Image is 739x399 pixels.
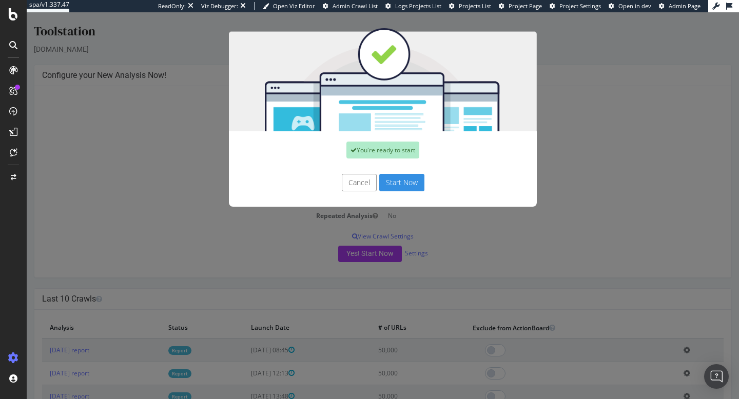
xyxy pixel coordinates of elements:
span: Project Page [509,2,542,10]
span: Admin Page [669,2,701,10]
span: Projects List [459,2,491,10]
div: Open Intercom Messenger [704,364,729,389]
a: Logs Projects List [385,2,441,10]
span: Admin Crawl List [333,2,378,10]
div: ReadOnly: [158,2,186,10]
span: Open in dev [618,2,651,10]
button: Start Now [353,162,398,179]
a: Open in dev [609,2,651,10]
a: Open Viz Editor [263,2,315,10]
div: You're ready to start [320,129,393,146]
span: Open Viz Editor [273,2,315,10]
a: Admin Page [659,2,701,10]
a: Projects List [449,2,491,10]
span: Logs Projects List [395,2,441,10]
span: Project Settings [559,2,601,10]
img: You're all set! [202,15,510,119]
div: Viz Debugger: [201,2,238,10]
a: Admin Crawl List [323,2,378,10]
button: Cancel [315,162,350,179]
a: Project Settings [550,2,601,10]
a: Project Page [499,2,542,10]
